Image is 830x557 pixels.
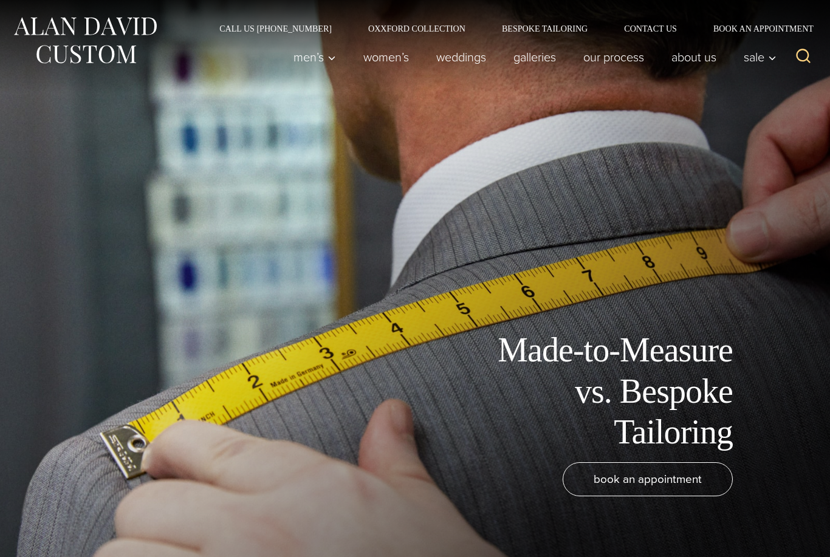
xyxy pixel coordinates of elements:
[201,24,818,33] nav: Secondary Navigation
[695,24,818,33] a: Book an Appointment
[563,462,733,496] a: book an appointment
[12,13,158,67] img: Alan David Custom
[500,45,570,69] a: Galleries
[484,24,606,33] a: Bespoke Tailoring
[606,24,695,33] a: Contact Us
[201,24,350,33] a: Call Us [PHONE_NUMBER]
[350,45,423,69] a: Women’s
[570,45,658,69] a: Our Process
[280,45,783,69] nav: Primary Navigation
[423,45,500,69] a: weddings
[459,330,733,453] h1: Made-to-Measure vs. Bespoke Tailoring
[594,470,702,488] span: book an appointment
[350,24,484,33] a: Oxxford Collection
[293,51,336,63] span: Men’s
[744,51,777,63] span: Sale
[658,45,730,69] a: About Us
[789,43,818,72] button: View Search Form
